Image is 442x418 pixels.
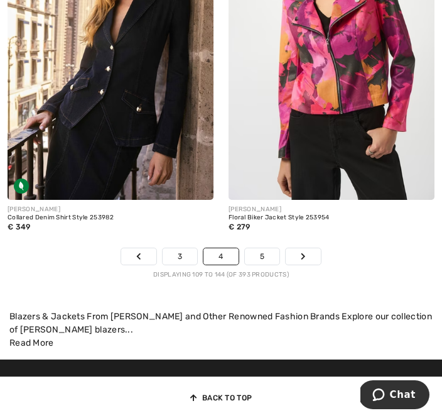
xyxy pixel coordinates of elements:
[229,223,251,231] span: € 279
[14,179,29,194] img: Sustainable Fabric
[9,310,433,336] div: Blazers & Jackets From [PERSON_NAME] and Other Renowned Fashion Brands Explore our collection of ...
[229,214,434,222] div: Floral Biker Jacket Style 253954
[8,214,213,222] div: Collared Denim Shirt Style 253982
[360,380,429,412] iframe: Opens a widget where you can chat to one of our agents
[8,223,31,231] span: € 349
[229,205,434,214] div: [PERSON_NAME]
[8,205,213,214] div: [PERSON_NAME]
[245,248,279,265] a: 5
[163,248,197,265] a: 3
[203,248,238,265] a: 4
[9,338,54,348] span: Read More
